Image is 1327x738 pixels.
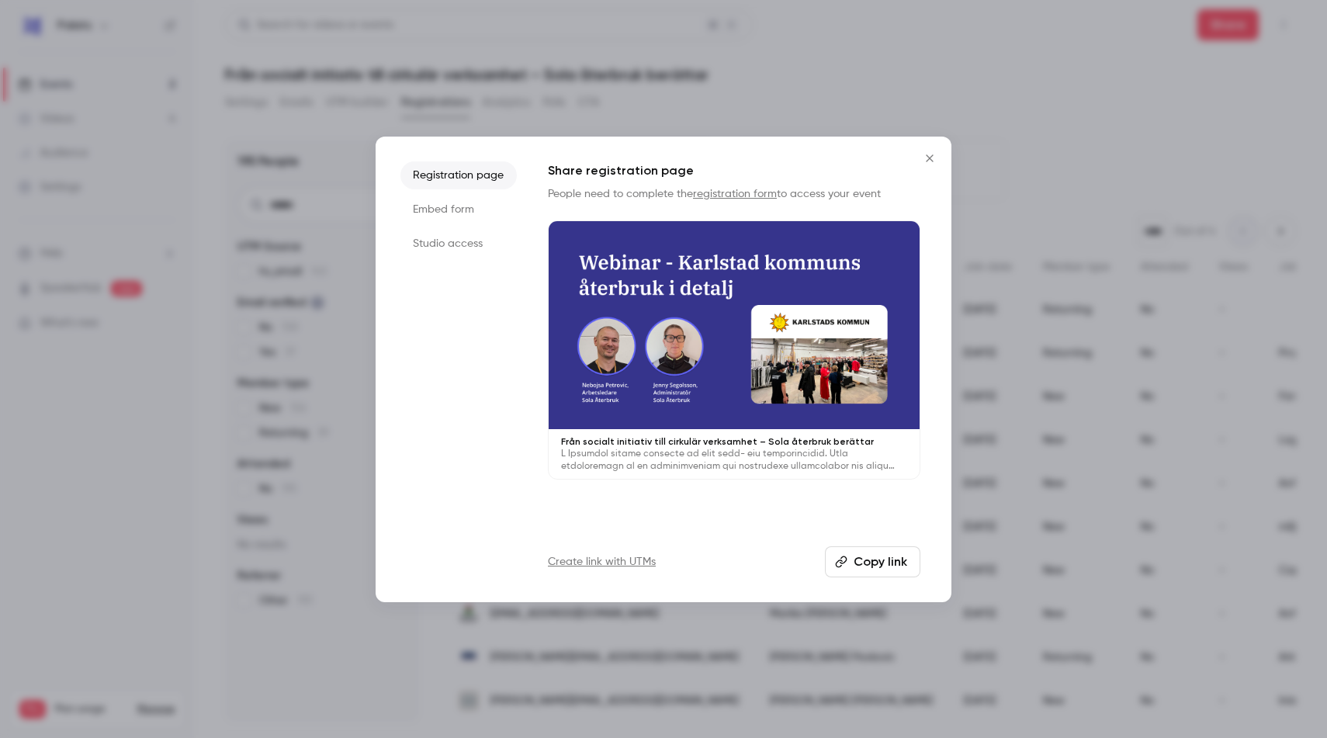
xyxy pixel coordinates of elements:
[400,161,517,189] li: Registration page
[400,196,517,223] li: Embed form
[914,143,945,174] button: Close
[548,554,656,570] a: Create link with UTMs
[693,189,777,199] a: registration form
[400,230,517,258] li: Studio access
[548,220,920,480] a: Från socialt initiativ till cirkulär verksamhet – Sola återbruk berättarL Ipsumdol sitame consect...
[561,435,907,448] p: Från socialt initiativ till cirkulär verksamhet – Sola återbruk berättar
[561,448,907,473] p: L Ipsumdol sitame consecte ad elit sedd- eiu temporincidid. Utla etdoloremagn al en adminimveniam...
[548,186,920,202] p: People need to complete the to access your event
[825,546,920,577] button: Copy link
[548,161,920,180] h1: Share registration page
